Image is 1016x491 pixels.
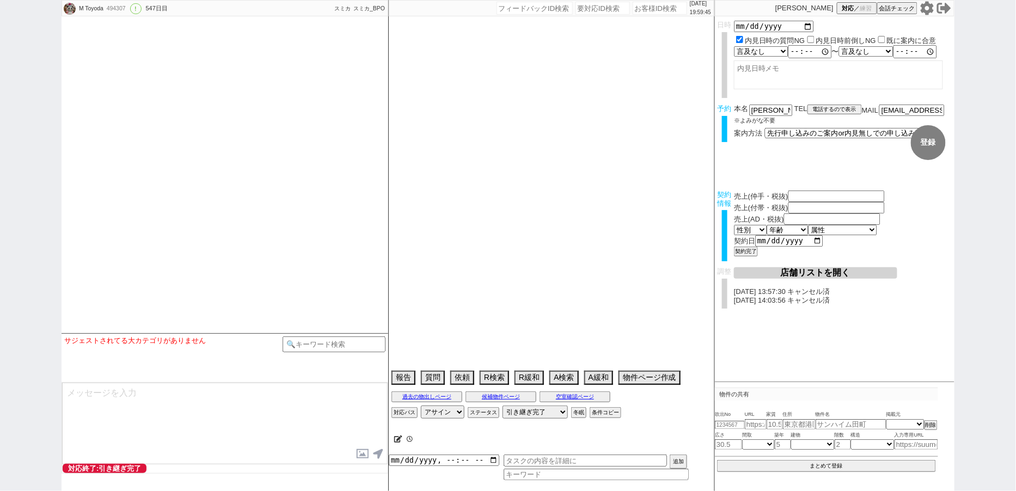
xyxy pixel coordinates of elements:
span: 入力専用URL [895,431,938,440]
label: 内見日時前倒しNG [816,36,877,45]
span: MAIL [862,106,878,114]
span: 物件名 [816,410,886,419]
input: 30.5 [715,439,742,450]
span: 契約情報 [718,191,732,207]
button: R検索 [480,371,509,385]
span: 家賃 [767,410,783,419]
input: お客様ID検索 [633,2,687,15]
button: 条件コピー [590,407,621,418]
button: 依頼 [450,371,474,385]
span: URL [745,410,767,419]
div: サジェストされてる大カテゴリがありません [64,336,283,345]
img: 0hWf7mkIhYCEkaFCCI_Od2NmpECyM5ZVFbMyZPKCccVHpwd08eZHoQL31HUnAndB9KNHZPLSpEXn4WB38vBEL0fR0kVn4jIEk... [64,3,76,15]
p: 物件の共有 [715,388,938,401]
span: スミカ [334,5,351,11]
button: 空室確認ページ [540,391,610,402]
button: 過去の物出しページ [391,391,462,402]
div: 契約日 [734,235,952,247]
span: 練習 [860,4,872,13]
button: 候補物件ページ [466,391,536,402]
div: 売上(仲手・税抜) [734,191,952,202]
span: 吹出No [715,410,745,419]
button: 物件ページ作成 [619,371,681,385]
p: [DATE] 14:03:56 キャンセル済 [734,296,952,305]
span: 築年 [775,431,791,440]
p: 19:59:45 [690,8,711,17]
button: 冬眠 [571,407,586,418]
button: 質問 [421,371,445,385]
span: 会話チェック [879,4,915,13]
input: 東京都港区海岸３ [783,419,816,429]
button: 報告 [391,371,415,385]
input: 5 [775,439,791,450]
button: A緩和 [584,371,613,385]
button: 削除 [925,420,938,430]
input: https://suumo.jp/chintai/jnc_000022489271 [745,419,767,429]
span: 掲載元 [886,410,901,419]
div: M Toyoda [77,4,103,13]
span: 間取 [742,431,775,440]
span: TEL [794,105,807,113]
span: 対応 [842,4,854,13]
button: 登録 [911,125,946,160]
div: ! [130,3,142,14]
input: キーワード [504,469,689,480]
button: まとめて登録 [717,460,936,472]
input: サンハイム田町 [816,419,886,429]
div: 547日目 [146,4,168,13]
div: 売上(付帯・税抜) [734,202,952,213]
input: 10.5 [767,419,783,429]
button: A検索 [549,371,578,385]
label: 既に案内に合意 [887,36,937,45]
div: 494307 [103,4,128,13]
button: 対応パス [391,407,418,418]
input: フィードバックID検索 [497,2,573,15]
label: 内見日時の質問NG [745,36,805,45]
div: 〜 [734,45,952,58]
button: 対応／練習 [837,2,877,14]
button: 追加 [670,455,687,469]
input: タスクの内容を詳細に [504,455,667,467]
input: 要対応ID検索 [576,2,630,15]
input: 1234567 [715,421,745,429]
span: 案内方法 [734,129,762,137]
input: 🔍キーワード検索 [283,336,385,352]
button: 店舗リストを開く [734,267,897,279]
span: 対応終了:引き継ぎ完了 [63,464,146,473]
span: スミカ_BPO [353,5,385,11]
span: 調整 [718,267,732,275]
p: [DATE] 13:57:30 キャンセル済 [734,287,952,296]
button: 会話チェック [877,2,917,14]
p: [PERSON_NAME] [775,4,834,13]
input: https://suumo.jp/chintai/jnc_000022489271 [895,439,938,450]
span: 建物 [791,431,835,440]
button: 契約完了 [734,247,758,256]
span: 日時 [718,21,732,29]
span: 本名 [734,105,748,116]
span: ※よみがな不要 [734,117,776,124]
span: 予約 [718,105,732,113]
span: 階数 [835,431,851,440]
input: 2 [835,439,851,450]
button: ステータス [468,407,499,418]
div: 売上(AD・税抜) [734,213,952,225]
span: 広さ [715,431,742,440]
button: R緩和 [515,371,544,385]
button: 電話するので表示 [807,105,862,114]
span: 住所 [783,410,816,419]
span: 構造 [851,431,895,440]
